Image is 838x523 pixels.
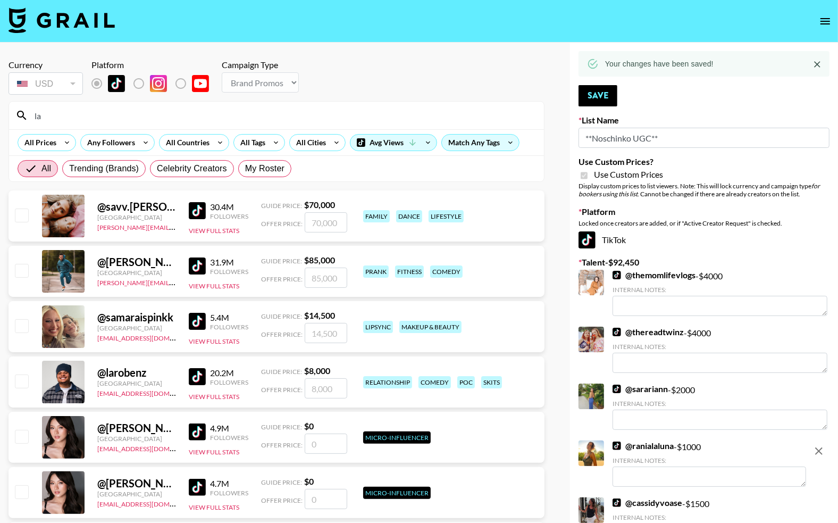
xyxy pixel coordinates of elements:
[210,434,248,442] div: Followers
[613,441,806,487] div: - $ 1000
[261,496,303,504] span: Offer Price:
[189,479,206,496] img: TikTok
[304,476,314,486] strong: $ 0
[97,498,204,508] a: [EMAIL_ADDRESS][DOMAIN_NAME]
[613,384,827,430] div: - $ 2000
[304,310,335,320] strong: $ 14,500
[91,60,217,70] div: Platform
[395,265,424,278] div: fitness
[108,75,125,92] img: TikTok
[189,227,239,235] button: View Full Stats
[9,70,83,97] div: Currency is locked to USD
[579,182,820,198] em: for bookers using this list
[210,202,248,212] div: 30.4M
[150,75,167,92] img: Instagram
[97,200,176,213] div: @ savv.[PERSON_NAME]
[579,219,829,227] div: Locked once creators are added, or if "Active Creator Request" is checked.
[363,210,390,222] div: family
[808,441,829,462] button: remove
[363,321,393,333] div: lipsync
[9,7,115,33] img: Grail Talent
[305,378,347,399] input: 8,000
[189,337,239,345] button: View Full Stats
[613,327,684,337] a: @thereadtwinz
[261,330,303,338] span: Offer Price:
[613,327,827,373] div: - $ 4000
[160,135,212,151] div: All Countries
[304,421,314,431] strong: $ 0
[210,212,248,220] div: Followers
[189,368,206,385] img: TikTok
[305,268,347,288] input: 85,000
[245,162,284,175] span: My Roster
[363,431,431,444] div: Micro-Influencer
[97,477,176,490] div: @ [PERSON_NAME]
[305,489,347,509] input: 0
[189,313,206,330] img: TikTok
[97,332,204,342] a: [EMAIL_ADDRESS][DOMAIN_NAME]
[442,135,519,151] div: Match Any Tags
[261,386,303,394] span: Offer Price:
[261,441,303,449] span: Offer Price:
[579,115,829,126] label: List Name
[97,221,255,231] a: [PERSON_NAME][EMAIL_ADDRESS][DOMAIN_NAME]
[97,255,176,269] div: @ [PERSON_NAME].[PERSON_NAME]
[210,368,248,378] div: 20.2M
[210,423,248,434] div: 4.9M
[261,220,303,228] span: Offer Price:
[594,169,663,180] span: Use Custom Prices
[69,162,139,175] span: Trending (Brands)
[613,442,621,450] img: TikTok
[305,434,347,454] input: 0
[481,376,502,388] div: skits
[613,328,621,336] img: TikTok
[192,75,209,92] img: YouTube
[189,258,206,275] img: TikTok
[261,275,303,283] span: Offer Price:
[222,60,299,70] div: Campaign Type
[304,366,330,376] strong: $ 8,000
[429,210,464,222] div: lifestyle
[396,210,422,222] div: dance
[613,497,682,508] a: @cassidyvoase
[189,503,239,511] button: View Full Stats
[81,135,137,151] div: Any Followers
[97,421,176,435] div: @ [PERSON_NAME]
[430,265,463,278] div: comedy
[97,277,255,287] a: [PERSON_NAME][EMAIL_ADDRESS][DOMAIN_NAME]
[418,376,451,388] div: comedy
[189,202,206,219] img: TikTok
[290,135,328,151] div: All Cities
[613,513,827,521] div: Internal Notes:
[189,424,206,441] img: TikTok
[189,448,239,456] button: View Full Stats
[815,11,836,32] button: open drawer
[579,231,596,248] img: TikTok
[579,206,829,217] label: Platform
[97,269,176,277] div: [GEOGRAPHIC_DATA]
[579,257,829,268] label: Talent - $ 92,450
[613,400,827,408] div: Internal Notes:
[97,387,204,397] a: [EMAIL_ADDRESS][DOMAIN_NAME]
[363,487,431,499] div: Micro-Influencer
[579,231,829,248] div: TikTok
[579,156,829,167] label: Use Custom Prices?
[9,60,83,70] div: Currency
[613,286,827,294] div: Internal Notes:
[210,378,248,386] div: Followers
[210,312,248,323] div: 5.4M
[97,379,176,387] div: [GEOGRAPHIC_DATA]
[189,393,239,401] button: View Full Stats
[613,499,621,507] img: TikTok
[304,255,335,265] strong: $ 85,000
[613,385,621,393] img: TikTok
[210,489,248,497] div: Followers
[350,135,437,151] div: Avg Views
[613,343,827,351] div: Internal Notes:
[579,85,617,106] button: Save
[304,200,335,210] strong: $ 70,000
[234,135,267,151] div: All Tags
[579,182,829,198] div: Display custom prices to list viewers. Note: This will lock currency and campaign type . Cannot b...
[261,202,302,210] span: Guide Price:
[363,376,412,388] div: relationship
